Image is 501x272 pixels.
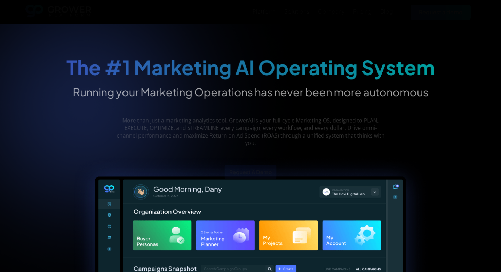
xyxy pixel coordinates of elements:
div: Company [318,8,344,15]
a: Blog [380,7,393,16]
div: Solutions [284,8,309,15]
h2: Running your Marketing Operations has never been more autonomous [66,85,435,99]
a: Platform [253,7,276,16]
div: Blog [380,8,393,15]
a: Request A Demo [225,165,277,179]
p: More than just a marketing analytics tool. GrowerAI is your full-cycle Marketing OS, designed to ... [116,117,385,147]
div: Platform [253,8,276,15]
a: Company [318,7,344,16]
a: Pricing [353,7,372,16]
div: Pricing [353,8,372,15]
a: Request a demo [411,5,471,20]
strong: The #1 Marketing AI Operating System [66,55,435,80]
a: Solutions [284,7,309,16]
